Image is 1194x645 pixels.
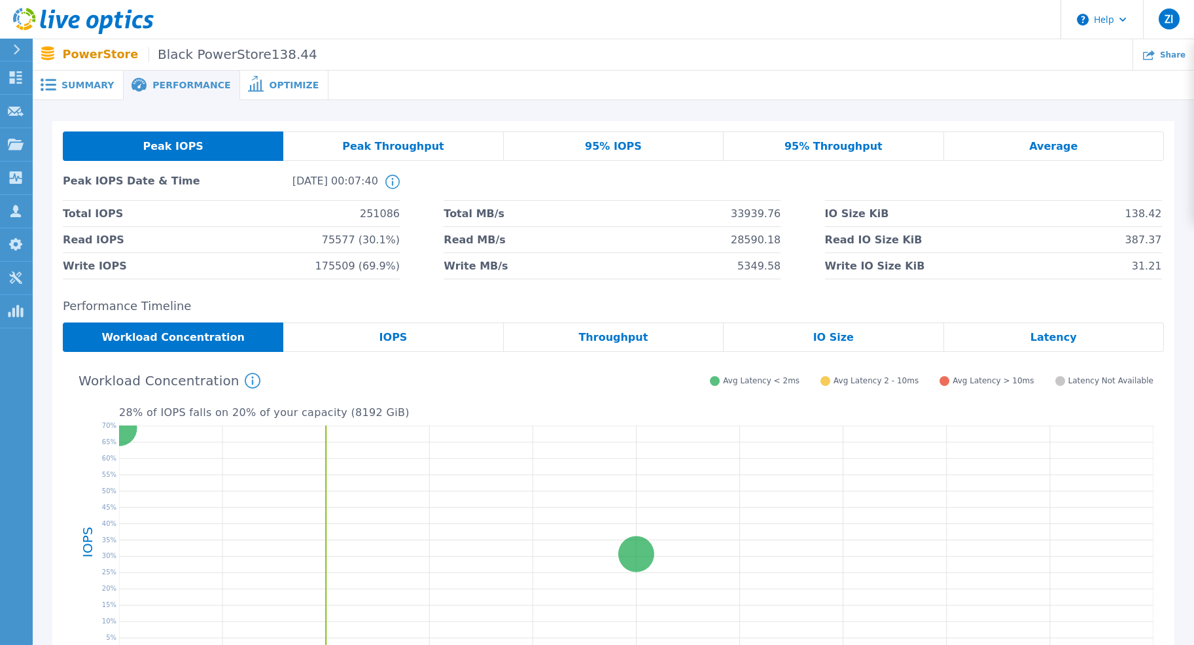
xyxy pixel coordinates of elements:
text: 60% [102,455,116,462]
span: Total MB/s [444,201,504,226]
span: Workload Concentration [101,332,245,343]
span: 387.37 [1125,227,1162,253]
text: 50% [102,487,116,494]
text: 10% [102,618,116,625]
span: Write IOPS [63,253,127,279]
text: 65% [102,438,116,445]
span: Avg Latency < 2ms [723,376,799,386]
span: 138.42 [1125,201,1162,226]
p: 28 % of IOPS falls on 20 % of your capacity ( 8192 GiB ) [119,407,1153,419]
span: Performance [152,80,230,90]
span: Avg Latency > 10ms [953,376,1034,386]
span: 31.21 [1132,253,1162,279]
span: Write MB/s [444,253,508,279]
span: 251086 [360,201,400,226]
span: IO Size KiB [825,201,889,226]
span: Average [1029,141,1078,152]
span: Peak IOPS [143,141,203,152]
span: Share [1160,51,1185,59]
span: Optimize [269,80,319,90]
span: Summary [61,80,114,90]
span: Read IO Size KiB [825,227,922,253]
span: Avg Latency 2 - 10ms [834,376,919,386]
span: Read IOPS [63,227,124,253]
p: PowerStore [63,47,317,62]
span: Throughput [578,332,648,343]
span: Black PowerStore138.44 [149,47,317,62]
text: 20% [102,585,116,592]
span: Peak IOPS Date & Time [63,175,220,200]
h4: IOPS [81,493,94,591]
span: ZI [1165,14,1173,24]
span: Latency Not Available [1068,376,1153,386]
span: 95% IOPS [585,141,642,152]
span: Read MB/s [444,227,505,253]
span: IOPS [379,332,408,343]
span: Peak Throughput [342,141,444,152]
span: 33939.76 [731,201,781,226]
h2: Performance Timeline [63,300,1164,313]
h4: Workload Concentration [79,373,260,389]
text: 55% [102,471,116,478]
span: Latency [1030,332,1077,343]
text: 70% [102,422,116,429]
span: Total IOPS [63,201,123,226]
span: 175509 (69.9%) [315,253,400,279]
text: 5% [106,634,116,641]
span: Write IO Size KiB [825,253,925,279]
span: IO Size [813,332,854,343]
span: 28590.18 [731,227,781,253]
span: [DATE] 00:07:40 [220,175,378,200]
text: 15% [102,601,116,608]
span: 95% Throughput [784,141,883,152]
span: 75577 (30.1%) [322,227,400,253]
span: 5349.58 [737,253,781,279]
